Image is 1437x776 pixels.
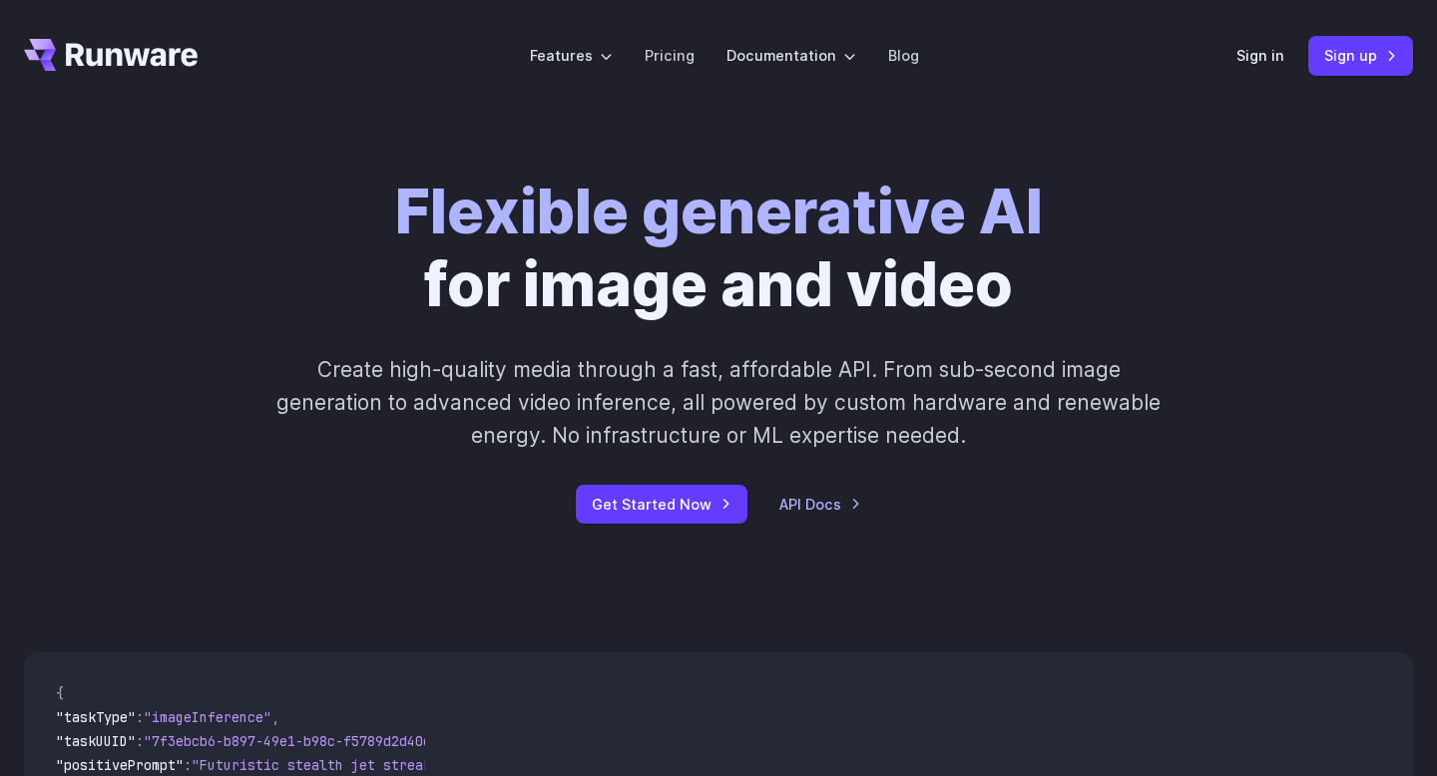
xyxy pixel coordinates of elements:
[271,708,279,726] span: ,
[274,353,1164,453] p: Create high-quality media through a fast, affordable API. From sub-second image generation to adv...
[779,493,861,516] a: API Docs
[56,708,136,726] span: "taskType"
[888,44,919,67] a: Blog
[56,756,184,774] span: "positivePrompt"
[184,756,192,774] span: :
[144,732,447,750] span: "7f3ebcb6-b897-49e1-b98c-f5789d2d40d7"
[395,175,1043,248] strong: Flexible generative AI
[136,708,144,726] span: :
[576,485,747,524] a: Get Started Now
[395,176,1043,321] h1: for image and video
[56,732,136,750] span: "taskUUID"
[56,684,64,702] span: {
[530,44,613,67] label: Features
[1308,36,1413,75] a: Sign up
[645,44,695,67] a: Pricing
[144,708,271,726] span: "imageInference"
[24,39,198,71] a: Go to /
[726,44,856,67] label: Documentation
[1236,44,1284,67] a: Sign in
[192,756,918,774] span: "Futuristic stealth jet streaking through a neon-lit cityscape with glowing purple exhaust"
[136,732,144,750] span: :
